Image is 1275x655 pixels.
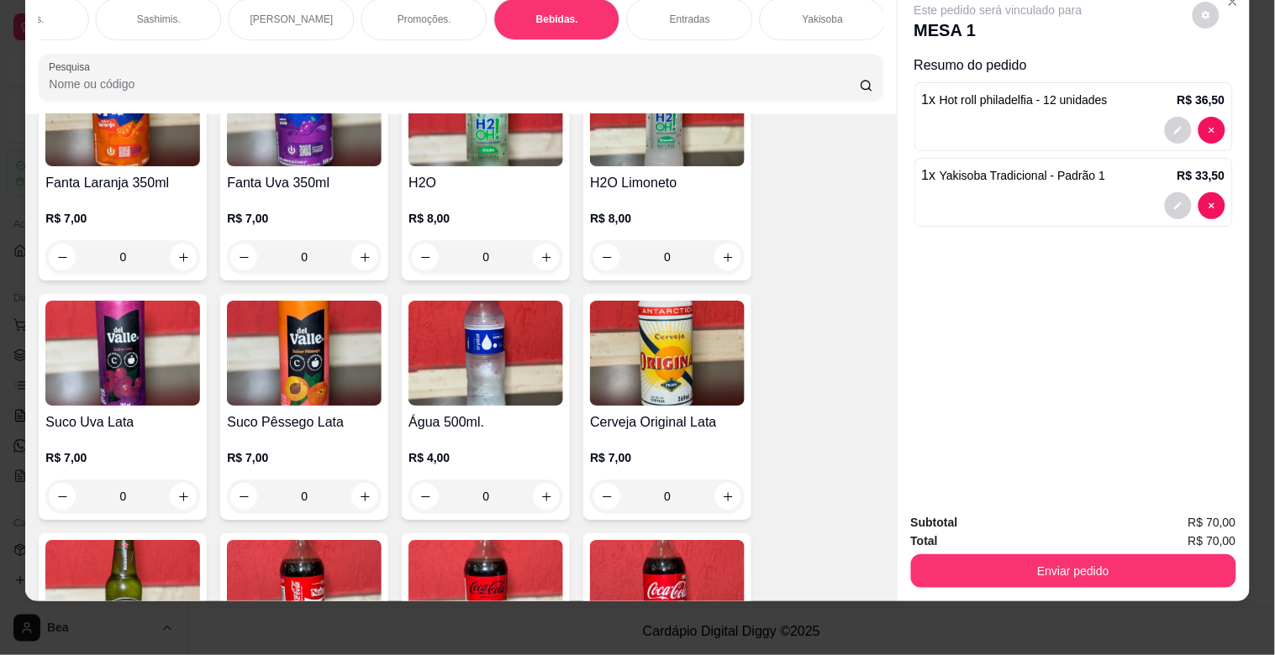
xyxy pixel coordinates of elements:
[922,90,1108,110] p: 1 x
[227,449,382,466] p: R$ 7,00
[533,483,560,510] button: increase-product-quantity
[593,483,620,510] button: decrease-product-quantity
[170,244,197,270] button: increase-product-quantity
[45,412,200,432] h4: Suco Uva Lata
[398,13,451,26] p: Promoções.
[408,412,563,432] h4: Água 500ml.
[408,173,563,193] h4: H2O
[911,516,958,529] strong: Subtotal
[593,244,620,270] button: decrease-product-quantity
[412,244,439,270] button: decrease-product-quantity
[590,210,745,227] p: R$ 8,00
[351,483,378,510] button: increase-product-quantity
[227,61,382,166] img: product-image
[408,449,563,466] p: R$ 4,00
[408,210,563,227] p: R$ 8,00
[590,540,745,645] img: product-image
[227,210,382,227] p: R$ 7,00
[533,244,560,270] button: increase-product-quantity
[230,244,257,270] button: decrease-product-quantity
[49,244,76,270] button: decrease-product-quantity
[940,169,1105,182] span: Yakisoba Tradicional - Padrão 1
[227,540,382,645] img: product-image
[351,244,378,270] button: increase-product-quantity
[45,210,200,227] p: R$ 7,00
[911,554,1236,588] button: Enviar pedido
[714,244,741,270] button: increase-product-quantity
[230,483,257,510] button: decrease-product-quantity
[408,301,563,406] img: product-image
[940,93,1108,107] span: Hot roll philadelfia - 12 unidades
[1199,192,1225,219] button: decrease-product-quantity
[1165,117,1192,144] button: decrease-product-quantity
[1188,532,1236,550] span: R$ 70,00
[922,165,1106,186] p: 1 x
[590,61,745,166] img: product-image
[670,13,710,26] p: Entradas
[49,76,860,92] input: Pesquisa
[227,412,382,432] h4: Suco Pêssego Lata
[590,301,745,406] img: product-image
[914,18,1083,42] p: MESA 1
[1165,192,1192,219] button: decrease-product-quantity
[45,449,200,466] p: R$ 7,00
[227,301,382,406] img: product-image
[590,412,745,432] h4: Cerveja Original Lata
[1193,2,1220,29] button: decrease-product-quantity
[914,55,1233,76] p: Resumo do pedido
[803,13,843,26] p: Yakisoba
[1178,167,1225,184] p: R$ 33,50
[714,483,741,510] button: increase-product-quantity
[49,60,96,74] label: Pesquisa
[45,540,200,645] img: product-image
[45,301,200,406] img: product-image
[49,483,76,510] button: decrease-product-quantity
[408,61,563,166] img: product-image
[170,483,197,510] button: increase-product-quantity
[45,173,200,193] h4: Fanta Laranja 350ml
[250,13,334,26] p: [PERSON_NAME]
[227,173,382,193] h4: Fanta Uva 350ml
[408,540,563,645] img: product-image
[1199,117,1225,144] button: decrease-product-quantity
[45,61,200,166] img: product-image
[1178,92,1225,108] p: R$ 36,50
[590,449,745,466] p: R$ 7,00
[1188,513,1236,532] span: R$ 70,00
[911,534,938,548] strong: Total
[137,13,181,26] p: Sashimis.
[412,483,439,510] button: decrease-product-quantity
[536,13,578,26] p: Bebidas.
[590,173,745,193] h4: H2O Limoneto
[914,2,1083,18] p: Este pedido será vinculado para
